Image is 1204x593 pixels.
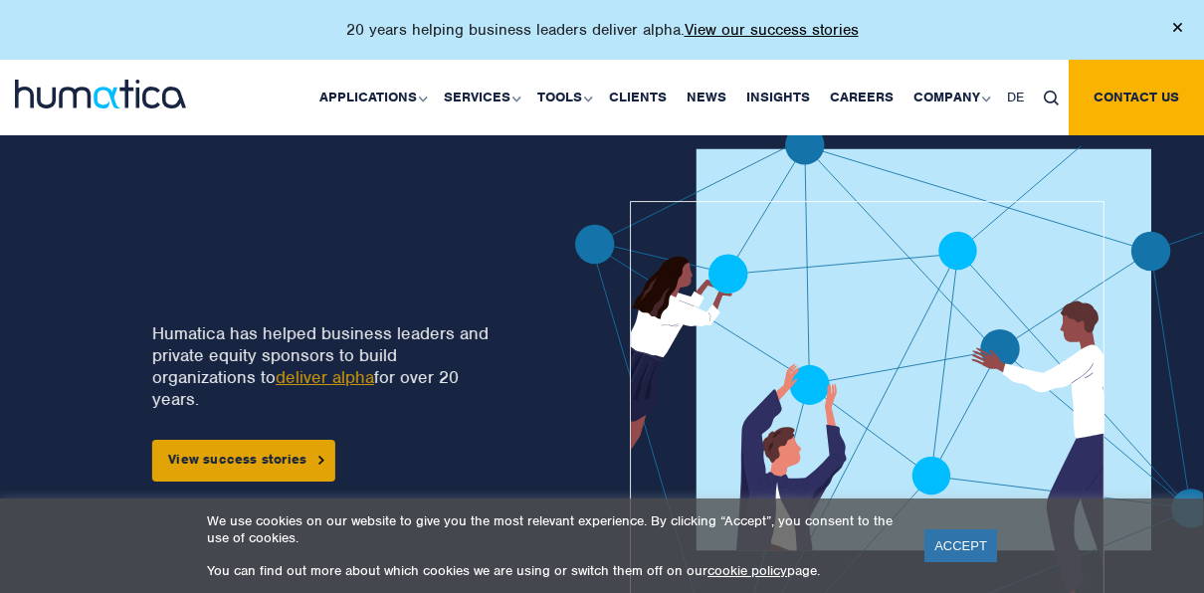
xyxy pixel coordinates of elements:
[346,20,859,40] p: 20 years helping business leaders deliver alpha.
[309,60,434,135] a: Applications
[276,366,374,388] a: deliver alpha
[1069,60,1204,135] a: Contact us
[599,60,677,135] a: Clients
[1044,91,1059,105] img: search_icon
[318,456,324,465] img: arrowicon
[736,60,820,135] a: Insights
[924,529,997,562] a: ACCEPT
[1007,89,1024,105] span: DE
[685,20,859,40] a: View our success stories
[434,60,527,135] a: Services
[152,322,502,410] p: Humatica has helped business leaders and private equity sponsors to build organizations to for ov...
[820,60,903,135] a: Careers
[707,562,787,579] a: cookie policy
[903,60,997,135] a: Company
[15,80,186,108] img: logo
[207,562,900,579] p: You can find out more about which cookies we are using or switch them off on our page.
[997,60,1034,135] a: DE
[152,440,335,482] a: View success stories
[207,512,900,546] p: We use cookies on our website to give you the most relevant experience. By clicking “Accept”, you...
[527,60,599,135] a: Tools
[677,60,736,135] a: News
